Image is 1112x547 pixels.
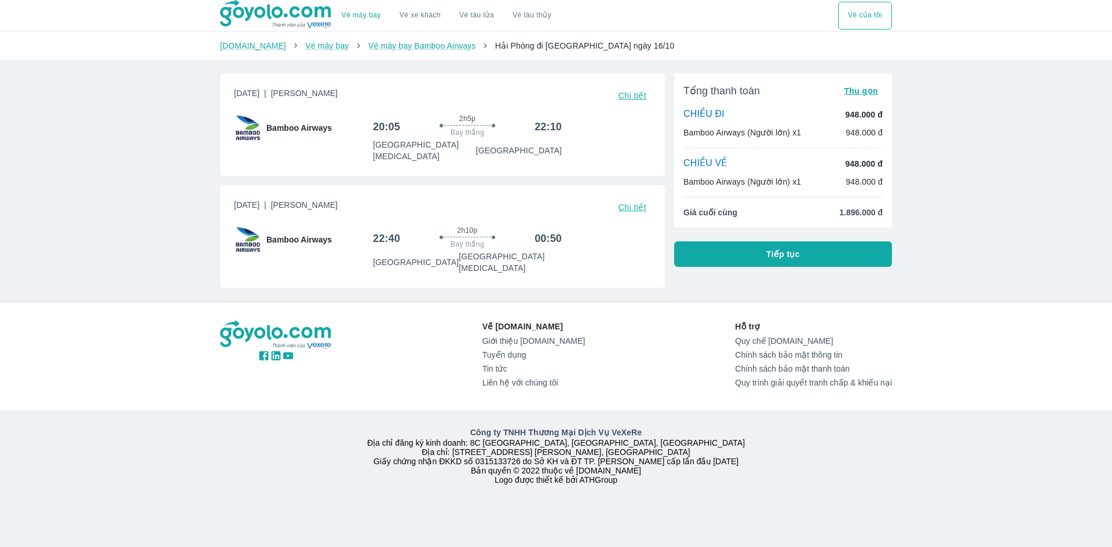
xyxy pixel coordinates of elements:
[476,145,562,156] p: [GEOGRAPHIC_DATA]
[451,240,484,249] span: Bay thẳng
[839,207,883,218] span: 1.896.000 đ
[735,336,892,346] a: Quy chế [DOMAIN_NAME]
[683,207,737,218] span: Giá cuối cùng
[683,157,727,170] p: CHIỀU VỀ
[220,41,286,50] a: [DOMAIN_NAME]
[266,122,332,134] span: Bamboo Airways
[735,350,892,359] a: Chính sách bảo mật thông tin
[683,127,801,138] p: Bamboo Airways (Người lớn) x1
[368,41,475,50] a: Vé máy bay Bamboo Airways
[373,256,459,268] p: [GEOGRAPHIC_DATA]
[266,234,332,245] span: Bamboo Airways
[766,248,800,260] span: Tiếp tục
[482,350,585,359] a: Tuyển dụng
[213,427,899,484] div: Địa chỉ đăng ký kinh doanh: 8C [GEOGRAPHIC_DATA], [GEOGRAPHIC_DATA], [GEOGRAPHIC_DATA] Địa chỉ: [...
[482,321,585,332] p: Về [DOMAIN_NAME]
[305,41,349,50] a: Vé máy bay
[535,232,562,245] h6: 00:50
[846,176,883,188] p: 948.000 đ
[373,120,400,134] h6: 20:05
[450,2,503,30] a: Vé tàu lửa
[482,378,585,387] a: Liên hệ với chúng tôi
[220,321,332,350] img: logo
[457,226,477,235] span: 2h10p
[482,336,585,346] a: Giới thiệu [DOMAIN_NAME]
[342,11,381,20] a: Vé máy bay
[735,321,892,332] p: Hỗ trợ
[264,89,266,98] span: |
[614,199,651,215] button: Chi tiết
[482,364,585,373] a: Tin tức
[264,200,266,210] span: |
[459,251,562,274] p: [GEOGRAPHIC_DATA] [MEDICAL_DATA]
[373,232,400,245] h6: 22:40
[459,114,475,123] span: 2h5p
[271,89,338,98] span: [PERSON_NAME]
[839,83,883,99] button: Thu gọn
[846,109,883,120] p: 948.000 đ
[271,200,338,210] span: [PERSON_NAME]
[400,11,441,20] a: Vé xe khách
[234,199,338,215] span: [DATE]
[846,127,883,138] p: 948.000 đ
[222,427,890,438] p: Công ty TNHH Thương Mại Dịch Vụ VeXeRe
[234,87,338,104] span: [DATE]
[838,2,892,30] button: Vé của tôi
[619,203,646,212] span: Chi tiết
[846,158,883,170] p: 948.000 đ
[220,40,892,52] nav: breadcrumb
[683,84,760,98] span: Tổng thanh toán
[373,139,476,162] p: [GEOGRAPHIC_DATA] [MEDICAL_DATA]
[683,176,801,188] p: Bamboo Airways (Người lớn) x1
[451,128,484,137] span: Bay thẳng
[495,41,675,50] span: Hải Phòng đi [GEOGRAPHIC_DATA] ngày 16/10
[735,364,892,373] a: Chính sách bảo mật thanh toán
[735,378,892,387] a: Quy trình giải quyết tranh chấp & khiếu nại
[332,2,561,30] div: choose transportation mode
[503,2,561,30] button: Vé tàu thủy
[683,108,725,121] p: CHIỀU ĐI
[619,91,646,100] span: Chi tiết
[614,87,651,104] button: Chi tiết
[838,2,892,30] div: choose transportation mode
[674,241,892,267] button: Tiếp tục
[844,86,878,96] span: Thu gọn
[535,120,562,134] h6: 22:10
